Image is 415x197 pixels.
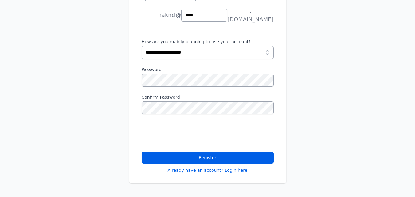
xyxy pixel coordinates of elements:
[142,39,274,45] label: How are you mainly planning to use your account?
[142,122,235,146] iframe: reCAPTCHA
[142,152,274,164] button: Register
[227,6,273,24] span: .[DOMAIN_NAME]
[168,167,248,173] a: Already have an account? Login here
[142,94,274,100] label: Confirm Password
[142,66,274,73] label: Password
[176,11,181,19] span: @
[142,9,175,21] li: anything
